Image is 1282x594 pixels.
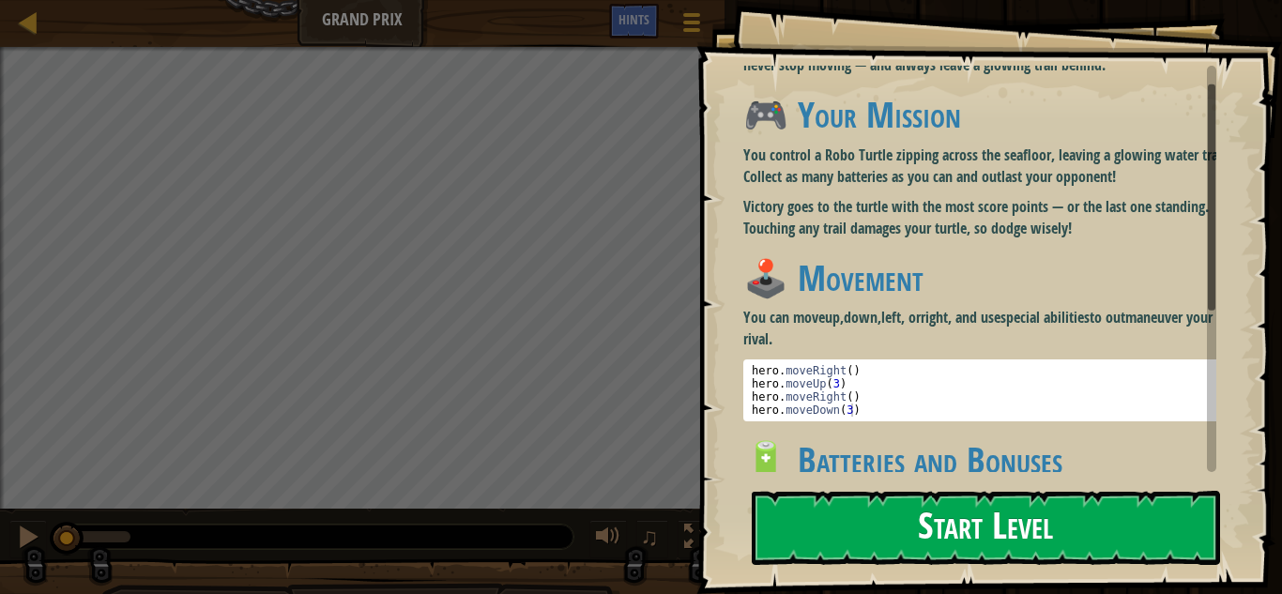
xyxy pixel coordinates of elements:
[844,307,878,327] strong: down
[921,307,948,327] strong: right
[589,520,627,558] button: Adjust volume
[636,520,668,558] button: ♫
[743,95,1230,134] h1: 🎮 Your Mission
[9,520,47,558] button: Ctrl + P: Pause
[743,440,1230,480] h1: 🔋 Batteries and Bonuses
[743,145,1230,188] p: You control a Robo Turtle zipping across the seafloor, leaving a glowing water trail. Collect as ...
[618,10,649,28] span: Hints
[743,307,1230,350] p: You can move , , , or , and use to outmaneuver your rival.
[678,520,715,558] button: Toggle fullscreen
[881,307,901,327] strong: left
[640,523,659,551] span: ♫
[743,258,1230,297] h1: 🕹️ Movement
[668,4,715,48] button: Show game menu
[743,196,1230,239] p: Victory goes to the turtle with the most score points — or the last one standing. Touching any tr...
[752,491,1220,565] button: Start Level
[1000,307,1090,327] strong: special abilities
[825,307,840,327] strong: up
